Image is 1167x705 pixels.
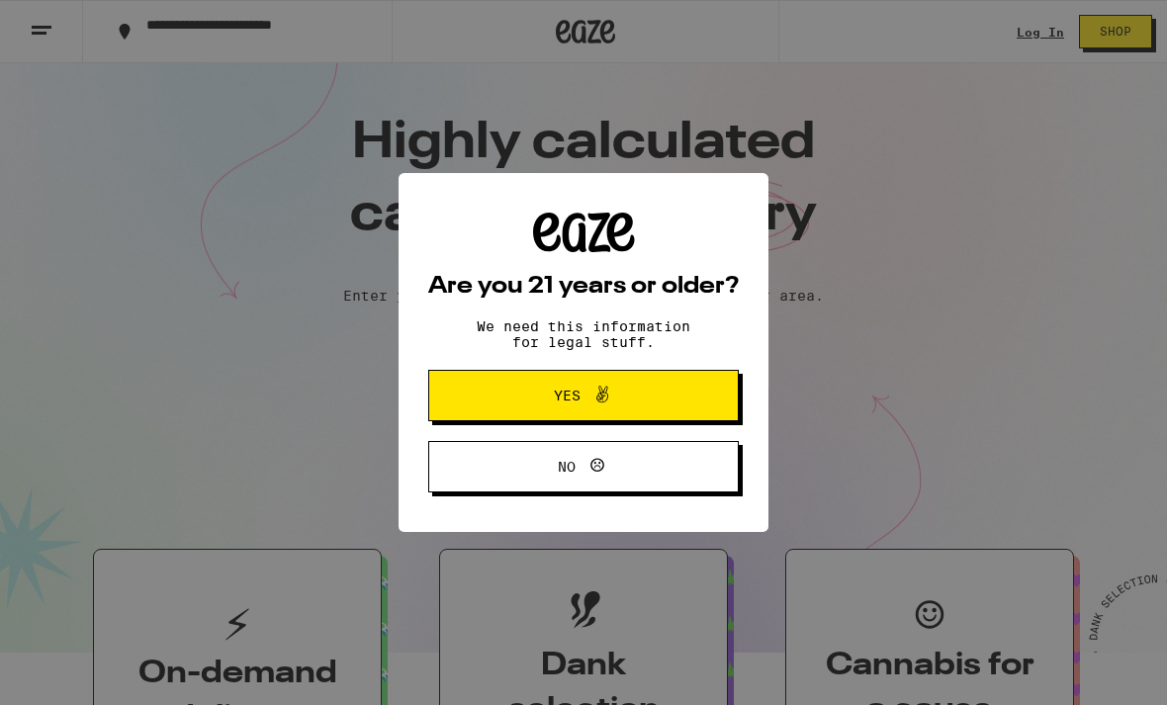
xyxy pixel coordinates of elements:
[428,275,739,299] h2: Are you 21 years or older?
[428,370,739,421] button: Yes
[460,318,707,350] p: We need this information for legal stuff.
[554,389,581,402] span: Yes
[12,14,142,30] span: Hi. Need any help?
[428,441,739,492] button: No
[558,460,576,474] span: No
